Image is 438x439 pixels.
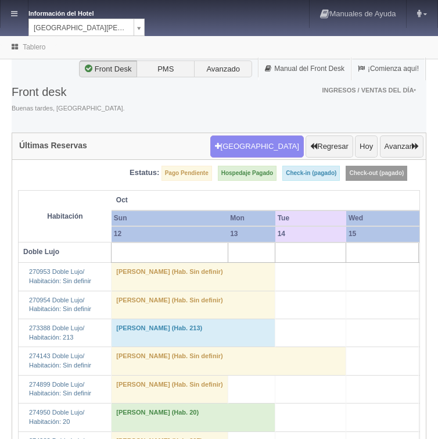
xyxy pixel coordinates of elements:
label: Front Desk [79,60,137,78]
h3: Front desk [12,85,125,98]
a: ¡Comienza aquí! [351,58,425,80]
a: 274950 Doble Lujo/Habitación: 20 [29,409,84,425]
td: [PERSON_NAME] (Hab. Sin definir) [112,375,228,403]
label: Check-out (pagado) [346,166,407,181]
span: Ingresos / Ventas del día [322,87,416,94]
th: 13 [228,226,275,242]
a: 270953 Doble Lujo/Habitación: Sin definir [29,268,91,284]
a: Tablero [23,43,45,51]
td: [PERSON_NAME] (Hab. Sin definir) [112,347,346,375]
strong: Habitación [47,212,82,220]
h4: Últimas Reservas [19,141,87,150]
label: PMS [137,60,195,78]
button: Hoy [355,135,378,158]
a: [GEOGRAPHIC_DATA][PERSON_NAME] [28,19,145,36]
th: Tue [275,210,346,226]
a: 270954 Doble Lujo/Habitación: Sin definir [29,297,91,313]
th: 14 [275,226,346,242]
td: [PERSON_NAME] (Hab. 20) [112,404,275,431]
label: Hospedaje Pagado [218,166,277,181]
a: 273388 Doble Lujo/Habitación: 213 [29,324,84,341]
label: Estatus: [130,167,159,179]
label: Avanzado [194,60,252,78]
button: Regresar [306,135,353,158]
th: 15 [346,226,418,242]
th: Wed [346,210,418,226]
td: [PERSON_NAME] (Hab. 213) [112,319,275,347]
th: Mon [228,210,275,226]
button: Avanzar [380,135,423,158]
span: [GEOGRAPHIC_DATA][PERSON_NAME] [34,19,129,37]
td: [PERSON_NAME] (Hab. Sin definir) [112,263,275,291]
label: Pago Pendiente [161,166,212,181]
th: 12 [112,226,228,242]
dt: Información del Hotel [28,6,121,19]
th: Sun [112,210,228,226]
td: [PERSON_NAME] (Hab. Sin definir) [112,291,275,319]
label: Check-in (pagado) [282,166,340,181]
a: 274899 Doble Lujo/Habitación: Sin definir [29,381,91,397]
a: 274143 Doble Lujo/Habitación: Sin definir [29,352,91,369]
button: [GEOGRAPHIC_DATA] [210,135,304,158]
b: Doble Lujo [23,248,59,256]
span: Oct [116,195,271,205]
span: Buenas tardes, [GEOGRAPHIC_DATA]. [12,104,125,113]
a: Manual del Front Desk [259,58,351,80]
